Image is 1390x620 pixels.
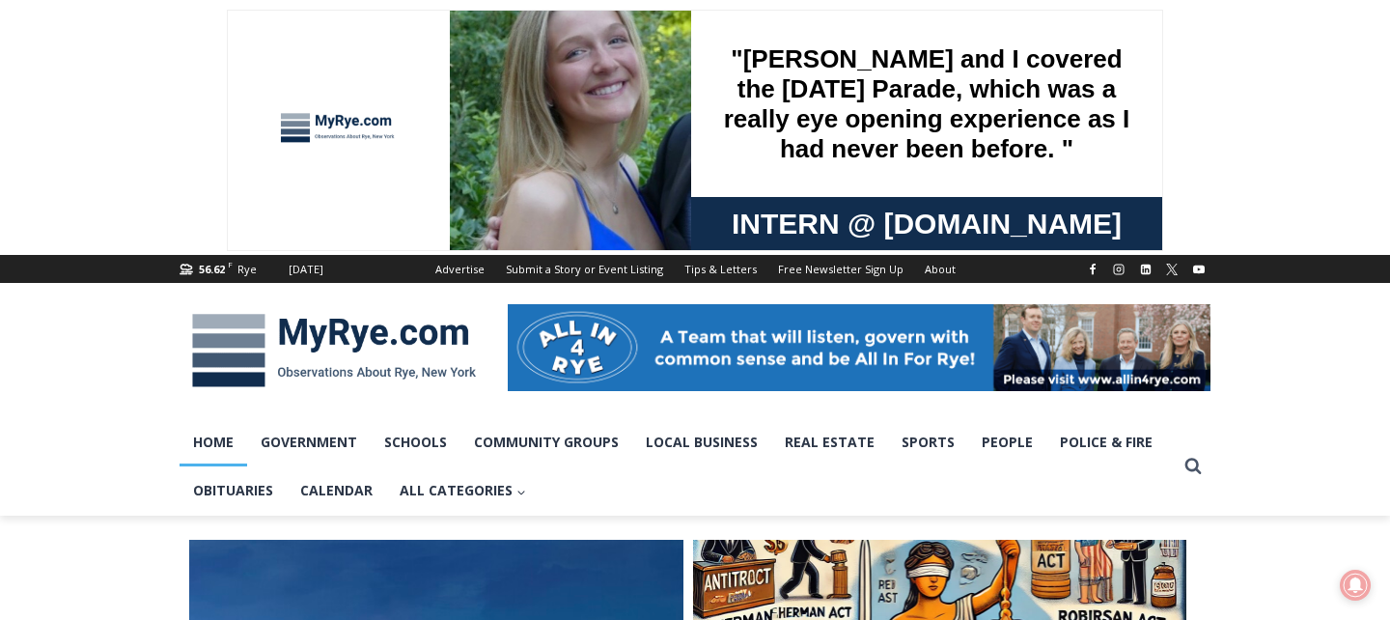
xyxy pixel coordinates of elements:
[460,418,632,466] a: Community Groups
[1081,258,1104,281] a: Facebook
[888,418,968,466] a: Sports
[180,418,1176,516] nav: Primary Navigation
[1134,258,1157,281] a: Linkedin
[289,261,323,278] div: [DATE]
[247,418,371,466] a: Government
[771,418,888,466] a: Real Estate
[767,255,914,283] a: Free Newsletter Sign Up
[1046,418,1166,466] a: Police & Fire
[180,466,287,515] a: Obituaries
[425,255,966,283] nav: Secondary Navigation
[914,255,966,283] a: About
[508,304,1210,391] img: All in for Rye
[425,255,495,283] a: Advertise
[228,259,233,269] span: F
[1176,449,1210,484] button: View Search Form
[495,255,674,283] a: Submit a Story or Event Listing
[287,466,386,515] a: Calendar
[1160,258,1183,281] a: X
[487,1,912,187] div: "[PERSON_NAME] and I covered the [DATE] Parade, which was a really eye opening experience as I ha...
[180,418,247,466] a: Home
[1187,258,1210,281] a: YouTube
[632,418,771,466] a: Local Business
[968,418,1046,466] a: People
[1107,258,1130,281] a: Instagram
[505,192,895,236] span: Intern @ [DOMAIN_NAME]
[180,300,488,401] img: MyRye.com
[199,262,225,276] span: 56.62
[371,418,460,466] a: Schools
[464,187,935,240] a: Intern @ [DOMAIN_NAME]
[674,255,767,283] a: Tips & Letters
[386,466,540,515] button: Child menu of All Categories
[237,261,257,278] div: Rye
